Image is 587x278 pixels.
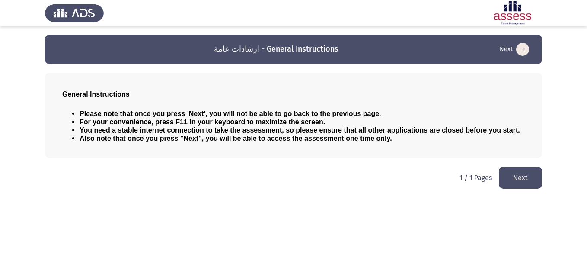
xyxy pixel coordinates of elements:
[497,42,532,56] button: load next page
[214,44,338,55] h3: ارشادات عامة - General Instructions
[80,135,392,142] span: Also note that once you press "Next", you will be able to access the assessment one time only.
[80,110,381,117] span: Please note that once you press 'Next', you will not be able to go back to the previous page.
[459,174,492,182] p: 1 / 1 Pages
[483,1,542,25] img: Assessment logo of ASSESS Employability - EBI
[80,118,325,126] span: For your convenience, press F11 in your keyboard to maximize the screen.
[499,167,542,189] button: load next page
[45,1,104,25] img: Assess Talent Management logo
[80,126,520,134] span: You need a stable internet connection to take the assessment, so please ensure that all other app...
[62,91,130,98] span: General Instructions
